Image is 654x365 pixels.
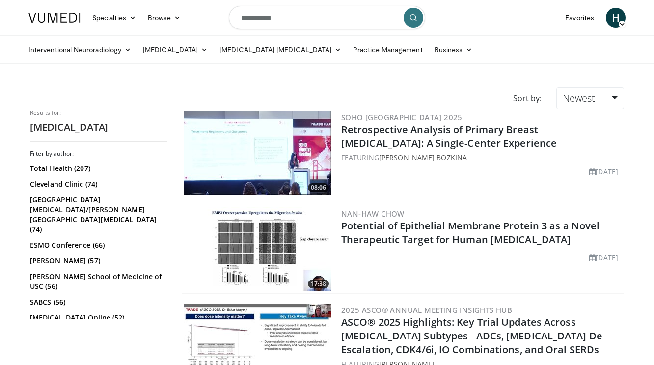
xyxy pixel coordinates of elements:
[341,305,512,315] a: 2025 ASCO® Annual Meeting Insights Hub
[184,207,331,291] img: ce70e4d3-f1e3-43f2-82ba-116154157bbb.300x170_q85_crop-smart_upscale.jpg
[23,40,137,59] a: Interventional Neuroradiology
[30,297,165,307] a: SABCS (56)
[30,121,167,134] h2: [MEDICAL_DATA]
[341,219,599,246] a: Potential of Epithelial Membrane Protein 3 as a Novel Therapeutic Target for Human [MEDICAL_DATA]
[30,109,167,117] p: Results for:
[606,8,626,28] a: H
[214,40,347,59] a: [MEDICAL_DATA] [MEDICAL_DATA]
[589,167,618,177] li: [DATE]
[30,150,167,158] h3: Filter by author:
[184,111,331,195] img: 2a2c6973-943b-4efc-b452-9182f4cd477a.300x170_q85_crop-smart_upscale.jpg
[229,6,425,29] input: Search topics, interventions
[28,13,81,23] img: VuMedi Logo
[30,313,165,323] a: [MEDICAL_DATA] Online (52)
[341,112,463,122] a: SOHO [GEOGRAPHIC_DATA] 2025
[308,280,329,288] span: 17:38
[30,164,165,173] a: Total Health (207)
[184,207,331,291] a: 17:38
[142,8,187,28] a: Browse
[341,152,622,163] div: FEATURING
[184,111,331,195] a: 08:06
[429,40,479,59] a: Business
[563,91,595,105] span: Newest
[559,8,600,28] a: Favorites
[86,8,142,28] a: Specialties
[341,123,557,150] a: Retrospective Analysis of Primary Breast [MEDICAL_DATA]: A Single-Center Experience
[137,40,214,59] a: [MEDICAL_DATA]
[589,253,618,263] li: [DATE]
[347,40,428,59] a: Practice Management
[30,272,165,291] a: [PERSON_NAME] School of Medicine of USC (56)
[308,183,329,192] span: 08:06
[30,195,165,234] a: [GEOGRAPHIC_DATA][MEDICAL_DATA]/[PERSON_NAME][GEOGRAPHIC_DATA][MEDICAL_DATA] (74)
[30,179,165,189] a: Cleveland Clinic (74)
[556,87,624,109] a: Newest
[341,209,405,219] a: Nan-Haw Chow
[341,315,605,356] a: ASCO® 2025 Highlights: Key Trial Updates Across [MEDICAL_DATA] Subtypes - ADCs, [MEDICAL_DATA] De...
[30,240,165,250] a: ESMO Conference (66)
[379,153,467,162] a: [PERSON_NAME] Bozkına
[30,256,165,266] a: [PERSON_NAME] (57)
[506,87,549,109] div: Sort by:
